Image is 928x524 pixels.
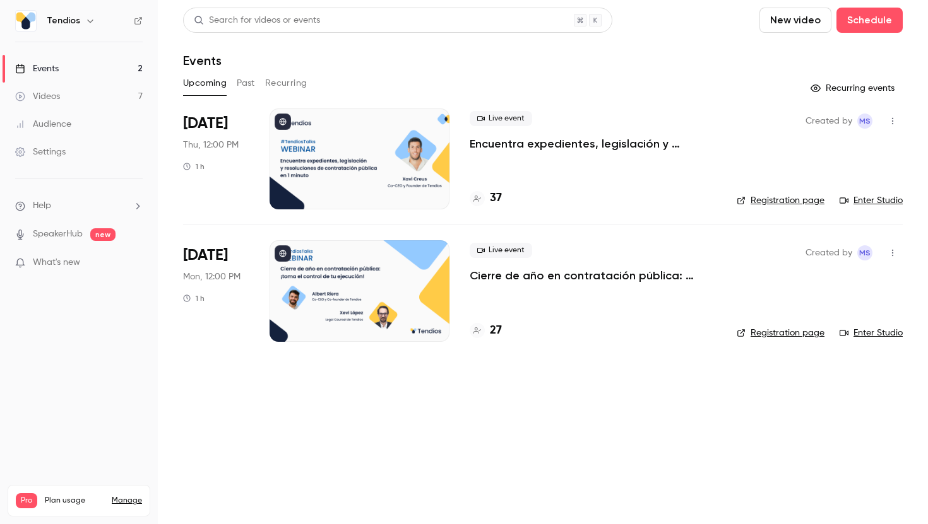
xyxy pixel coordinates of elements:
a: Enter Studio [840,327,903,339]
span: [DATE] [183,245,228,265]
a: 37 [470,190,502,207]
span: Help [33,199,51,213]
a: SpeakerHub [33,228,83,241]
div: Settings [15,146,66,158]
li: help-dropdown-opener [15,199,143,213]
span: Created by [806,245,852,260]
a: Cierre de año en contratación pública: ¡toma el control de tu ejecución! [470,268,717,283]
span: MS [859,114,871,129]
span: Maria Serra [857,245,872,260]
button: Recurring [265,73,307,93]
span: Pro [16,493,37,508]
button: Schedule [836,8,903,33]
button: Past [237,73,255,93]
span: Live event [470,243,532,258]
a: Registration page [737,327,824,339]
a: Registration page [737,194,824,207]
div: 1 h [183,161,205,172]
h4: 37 [490,190,502,207]
span: Thu, 12:00 PM [183,139,239,151]
h6: Tendios [47,15,80,27]
a: Enter Studio [840,194,903,207]
span: Maria Serra [857,114,872,129]
span: Plan usage [45,496,104,506]
div: 1 h [183,293,205,303]
div: Events [15,62,59,75]
span: MS [859,245,871,260]
div: Audience [15,118,71,131]
span: What's new [33,256,80,269]
span: Mon, 12:00 PM [183,271,241,283]
a: Manage [112,496,142,506]
div: Search for videos or events [194,14,320,27]
span: [DATE] [183,114,228,134]
div: Oct 9 Thu, 12:00 PM (Europe/Madrid) [183,108,249,209]
span: Created by [806,114,852,129]
a: Encuentra expedientes, legislación y resoluciones de contratación pública en 1 minuto [470,136,717,151]
div: Videos [15,90,60,103]
span: new [90,228,116,241]
iframe: Noticeable Trigger [128,257,143,269]
h4: 27 [490,322,502,339]
button: Upcoming [183,73,227,93]
a: 27 [470,322,502,339]
div: Oct 20 Mon, 12:00 PM (Europe/Madrid) [183,240,249,341]
button: New video [759,8,831,33]
h1: Events [183,53,222,68]
span: Live event [470,111,532,126]
img: Tendios [16,11,36,31]
button: Recurring events [805,78,903,98]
